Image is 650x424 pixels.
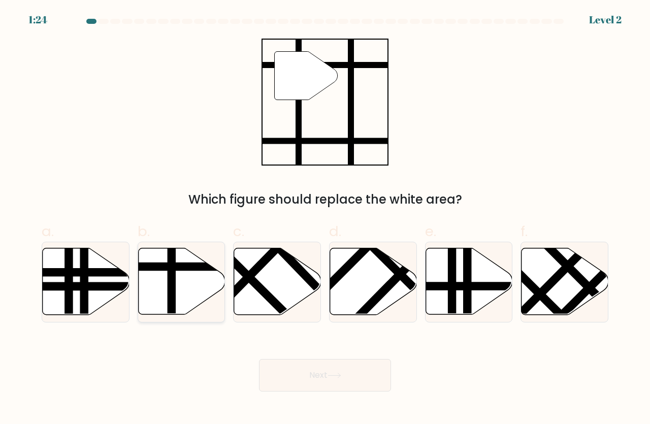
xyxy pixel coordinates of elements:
[138,221,150,241] span: b.
[48,190,602,209] div: Which figure should replace the white area?
[42,221,54,241] span: a.
[233,221,244,241] span: c.
[274,52,337,100] g: "
[259,359,391,392] button: Next
[329,221,341,241] span: d.
[425,221,436,241] span: e.
[28,12,47,27] div: 1:24
[521,221,528,241] span: f.
[589,12,622,27] div: Level 2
